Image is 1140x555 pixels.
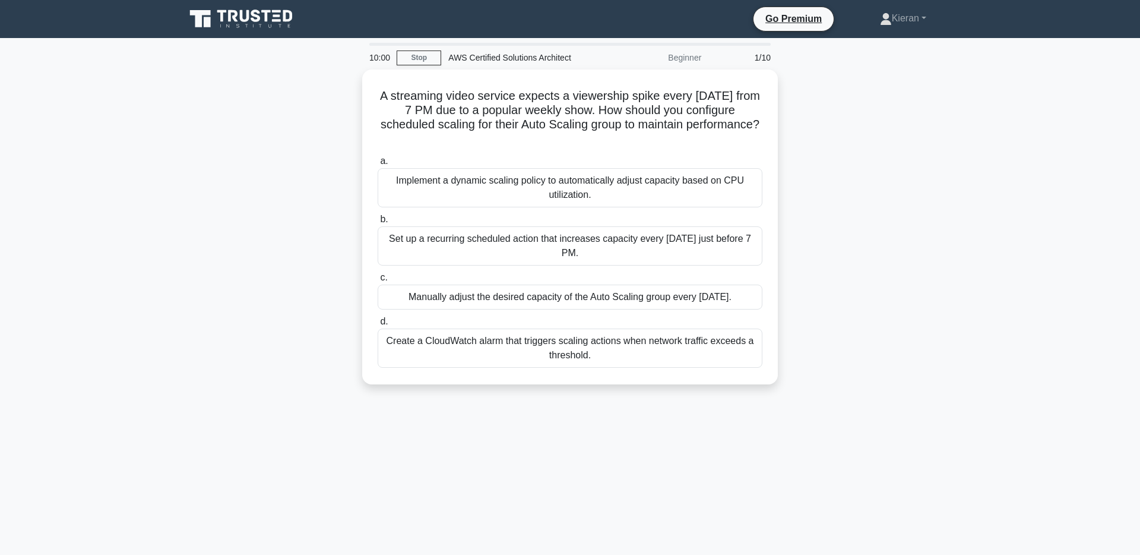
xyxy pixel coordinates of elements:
[708,46,778,70] div: 1/10
[604,46,708,70] div: Beginner
[378,226,762,266] div: Set up a recurring scheduled action that increases capacity every [DATE] just before 7 PM.
[378,168,762,207] div: Implement a dynamic scaling policy to automatically adjust capacity based on CPU utilization.
[380,316,388,326] span: d.
[380,214,388,224] span: b.
[378,285,762,310] div: Manually adjust the desired capacity of the Auto Scaling group every [DATE].
[397,51,441,65] a: Stop
[380,272,387,282] span: c.
[378,329,762,368] div: Create a CloudWatch alarm that triggers scaling actions when network traffic exceeds a threshold.
[441,46,604,70] div: AWS Certified Solutions Architect
[380,156,388,166] span: a.
[362,46,397,70] div: 10:00
[851,7,955,30] a: Kieran
[758,11,829,26] a: Go Premium
[376,89,764,147] h5: A streaming video service expects a viewership spike every [DATE] from 7 PM due to a popular week...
